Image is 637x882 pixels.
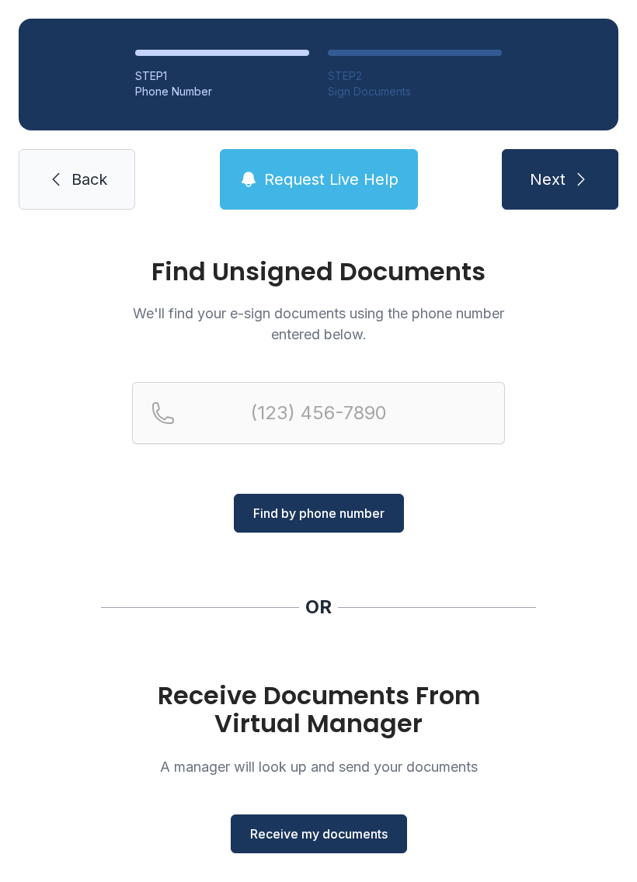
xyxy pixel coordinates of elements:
[328,84,502,99] div: Sign Documents
[132,682,505,738] h1: Receive Documents From Virtual Manager
[135,84,309,99] div: Phone Number
[253,504,385,523] span: Find by phone number
[132,756,505,777] p: A manager will look up and send your documents
[132,382,505,444] input: Reservation phone number
[132,259,505,284] h1: Find Unsigned Documents
[305,595,332,620] div: OR
[135,68,309,84] div: STEP 1
[132,303,505,345] p: We'll find your e-sign documents using the phone number entered below.
[328,68,502,84] div: STEP 2
[530,168,566,190] span: Next
[71,168,107,190] span: Back
[250,825,388,843] span: Receive my documents
[264,168,399,190] span: Request Live Help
